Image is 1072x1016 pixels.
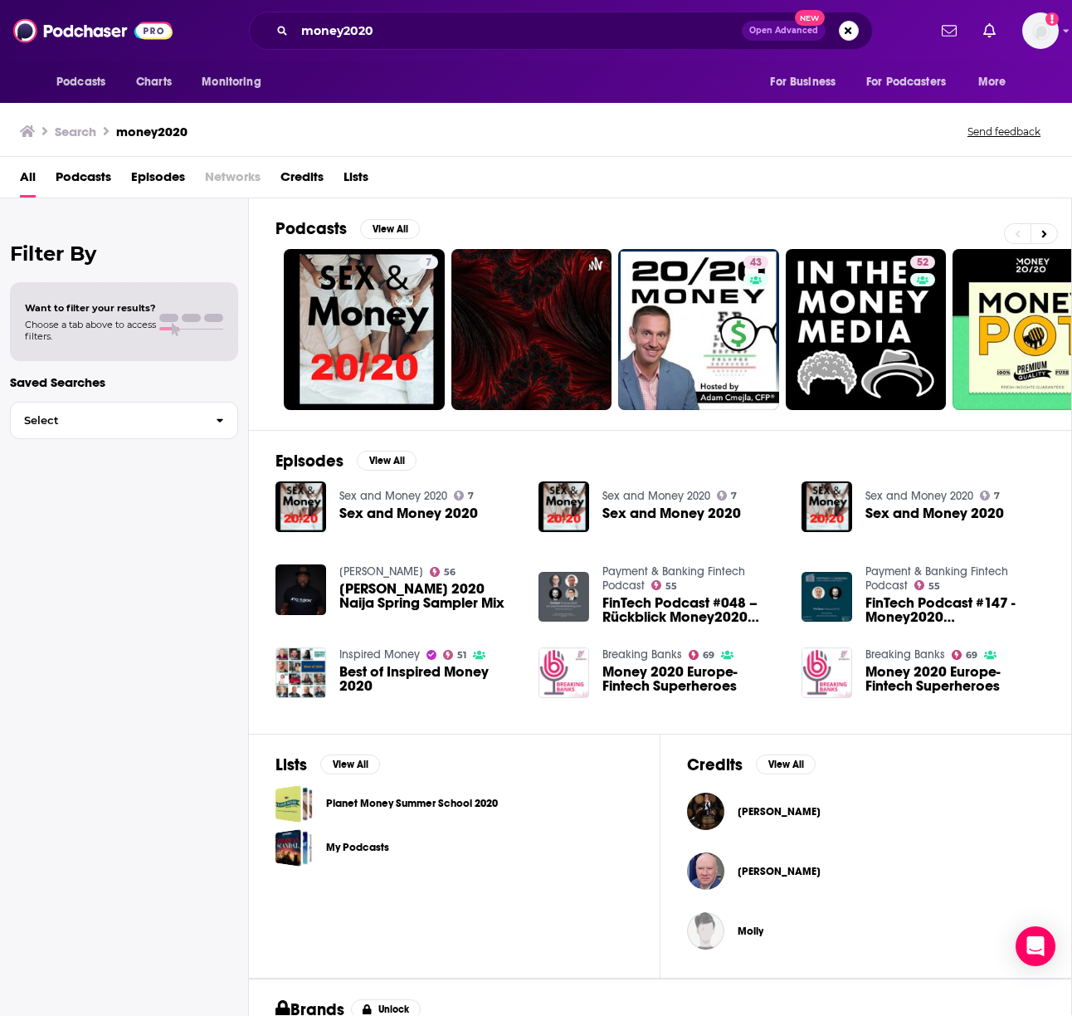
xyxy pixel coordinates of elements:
button: View All [357,451,417,471]
img: Sex and Money 2020 [275,481,326,532]
a: PodcastsView All [275,218,420,239]
a: CreditsView All [687,755,816,775]
span: 43 [750,255,762,271]
a: FinTech Podcast #048 – Rückblick Money2020 Europe [602,596,782,624]
button: View All [320,755,380,774]
a: FinTech Podcast #147 - Money2020 Asien [865,596,1045,624]
span: Sex and Money 2020 [865,506,1004,520]
button: View All [756,755,816,774]
a: Planet Money Summer School 2020 [326,794,498,813]
h2: Episodes [275,451,344,471]
span: 7 [731,492,737,500]
button: Send feedback [962,125,1045,139]
a: Podchaser - Follow, Share and Rate Podcasts [13,15,173,46]
img: User Profile [1022,12,1059,49]
button: MoliyMoliy [687,905,1045,958]
span: Logged in as mresewehr [1022,12,1059,49]
a: Breaking Banks [865,647,945,662]
button: open menu [758,66,856,98]
div: Open Intercom Messenger [1016,926,1055,966]
a: EpisodesView All [275,451,417,471]
h2: Lists [275,755,307,775]
a: Lists [344,164,368,198]
a: My Podcasts [326,838,389,857]
button: Open AdvancedNew [742,21,826,41]
a: Episodes [131,164,185,198]
a: Credits [280,164,324,198]
a: Carole Sprunk [687,793,724,830]
img: Sex and Money 2020 [538,481,589,532]
a: DJ Dee Money 2020 Naija Spring Sampler Mix [339,582,519,610]
a: Money 2020 Europe- Fintech Superheroes [602,665,782,693]
button: open menu [190,66,282,98]
span: For Podcasters [866,71,946,94]
span: 7 [994,492,1000,500]
a: Sex and Money 2020 [339,506,478,520]
a: Inspired Money [339,647,420,662]
a: John Williams [738,865,821,878]
a: Money 2020 Europe- Fintech Superheroes [865,665,1045,693]
input: Search podcasts, credits, & more... [295,17,742,44]
h3: Search [55,124,96,139]
a: Podcasts [56,164,111,198]
span: 52 [917,255,928,271]
a: Money 2020 Europe- Fintech Superheroes [538,647,589,698]
a: Charts [125,66,182,98]
div: Search podcasts, credits, & more... [249,12,873,50]
span: FinTech Podcast #147 - Money2020 [GEOGRAPHIC_DATA] [865,596,1045,624]
img: FinTech Podcast #147 - Money2020 Asien [802,572,852,623]
img: Money 2020 Europe- Fintech Superheroes [802,647,852,698]
span: Charts [136,71,172,94]
button: Select [10,402,238,439]
a: 55 [651,580,678,590]
span: More [978,71,1006,94]
a: 7 [454,491,475,501]
a: 55 [914,580,941,590]
button: open menu [967,66,1027,98]
h2: Credits [687,755,743,775]
a: 7 [980,491,1001,501]
span: 7 [468,492,474,500]
a: DJ Dee Money 2020 Naija Spring Sampler Mix [275,564,326,615]
span: Want to filter your results? [25,302,156,314]
span: Choose a tab above to access filters. [25,319,156,342]
a: 51 [443,650,467,660]
button: open menu [855,66,970,98]
a: 7 [419,256,438,269]
a: DJ Dee Money [339,564,423,579]
a: FinTech Podcast #048 – Rückblick Money2020 Europe [538,572,589,623]
span: 55 [928,583,940,590]
a: Best of Inspired Money 2020 [339,665,519,693]
span: Podcasts [56,71,105,94]
span: 69 [703,652,714,659]
a: Show notifications dropdown [935,17,963,45]
a: Planet Money Summer School 2020 [275,785,313,823]
a: 7 [717,491,738,501]
a: My Podcasts [275,829,313,867]
h2: Podcasts [275,218,347,239]
p: Saved Searches [10,374,238,390]
a: Sex and Money 2020 [339,489,447,503]
span: 7 [426,255,431,271]
a: All [20,164,36,198]
img: Moliy [687,912,724,950]
img: John Williams [687,852,724,890]
a: Carole Sprunk [738,805,821,818]
button: Show profile menu [1022,12,1059,49]
span: 69 [966,652,977,659]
